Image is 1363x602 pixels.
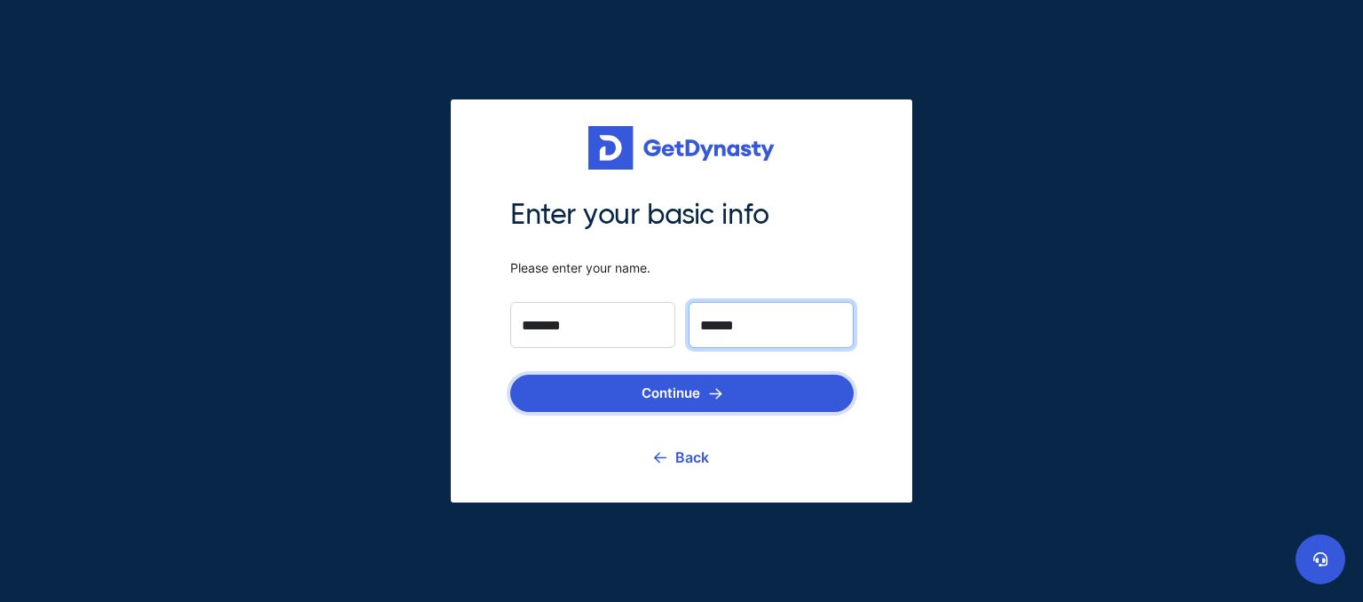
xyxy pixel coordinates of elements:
img: Get started for free with Dynasty Trust Company [588,126,775,170]
button: Continue [510,375,854,412]
span: Enter your basic info [510,196,854,234]
span: Please enter your name. [510,260,854,276]
img: go back icon [654,452,666,463]
a: Back [654,435,709,479]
